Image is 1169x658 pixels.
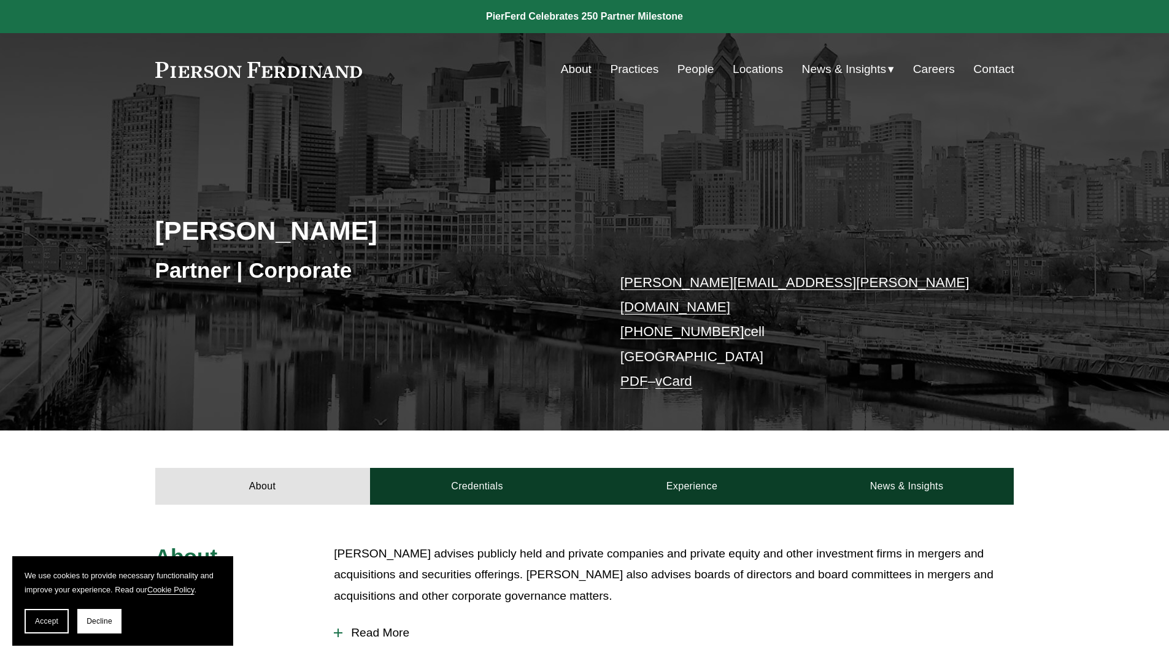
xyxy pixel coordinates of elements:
a: Careers [913,58,955,81]
span: Read More [342,626,1014,640]
section: Cookie banner [12,556,233,646]
a: [PHONE_NUMBER] [620,324,744,339]
a: Experience [585,468,800,505]
h3: Partner | Corporate [155,257,585,284]
a: Credentials [370,468,585,505]
p: [PERSON_NAME] advises publicly held and private companies and private equity and other investment... [334,543,1014,607]
a: People [677,58,714,81]
a: About [561,58,592,81]
button: Accept [25,609,69,633]
a: Locations [733,58,783,81]
a: folder dropdown [802,58,895,81]
span: Accept [35,617,58,625]
a: Cookie Policy [147,585,195,594]
span: News & Insights [802,59,887,80]
p: We use cookies to provide necessary functionality and improve your experience. Read our . [25,568,221,597]
a: PDF [620,373,648,389]
a: News & Insights [799,468,1014,505]
a: Practices [610,58,658,81]
span: Decline [87,617,112,625]
button: Decline [77,609,122,633]
span: About [155,545,218,568]
p: cell [GEOGRAPHIC_DATA] – [620,270,978,394]
a: About [155,468,370,505]
button: Read More [334,617,1014,649]
a: Contact [973,58,1014,81]
a: [PERSON_NAME][EMAIL_ADDRESS][PERSON_NAME][DOMAIN_NAME] [620,275,970,315]
a: vCard [655,373,692,389]
h2: [PERSON_NAME] [155,215,585,247]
